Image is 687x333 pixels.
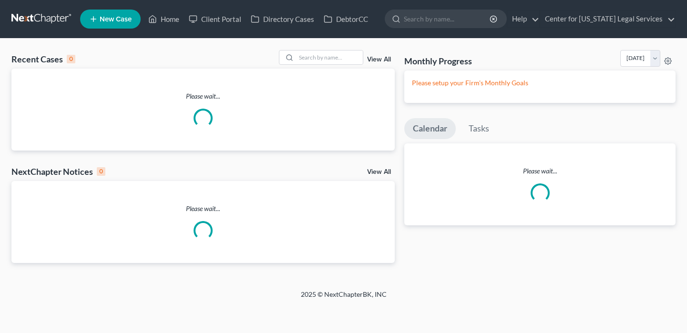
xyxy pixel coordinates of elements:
[11,53,75,65] div: Recent Cases
[404,10,491,28] input: Search by name...
[412,78,668,88] p: Please setup your Firm's Monthly Goals
[246,10,319,28] a: Directory Cases
[507,10,539,28] a: Help
[11,166,105,177] div: NextChapter Notices
[184,10,246,28] a: Client Portal
[404,166,676,176] p: Please wait...
[67,55,75,63] div: 0
[11,91,395,101] p: Please wait...
[11,204,395,213] p: Please wait...
[367,56,391,63] a: View All
[404,118,456,139] a: Calendar
[404,55,472,67] h3: Monthly Progress
[460,118,498,139] a: Tasks
[72,290,615,307] div: 2025 © NextChapterBK, INC
[367,169,391,175] a: View All
[296,50,363,64] input: Search by name...
[100,16,132,23] span: New Case
[97,167,105,176] div: 0
[319,10,373,28] a: DebtorCC
[144,10,184,28] a: Home
[540,10,675,28] a: Center for [US_STATE] Legal Services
